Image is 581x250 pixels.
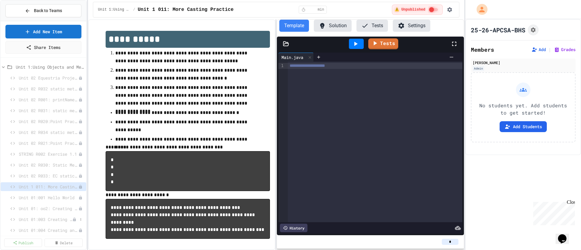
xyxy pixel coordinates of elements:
div: Unpublished [78,174,83,178]
div: Unpublished [78,163,83,167]
div: Unpublished [78,76,83,80]
div: ⚠️ Students cannot see this content! Click the toggle to publish it and make it visible to your c... [392,5,442,15]
div: 1 [278,63,284,69]
div: Unpublished [78,196,83,200]
span: Unit 1:Using Objects and Methods [98,7,131,12]
div: Unpublished [78,141,83,145]
div: Unpublished [78,206,83,211]
span: Unit 01:004 Creating and Printing Variables 5 [19,227,78,233]
button: Back to Teams [5,4,81,17]
div: Unpublished [78,119,83,124]
a: Share Items [5,41,81,54]
span: Unit 02 R031: static method STRING Los hombres no lloran [19,107,78,114]
span: Unit 02 R020:Point Practice 1 [19,118,78,125]
iframe: chat widget [556,226,575,244]
h1: 25-26-APCSA-BHS [471,26,525,34]
span: ⚠️ Unpublished [395,7,425,12]
div: Admin [473,66,484,71]
span: min [318,7,324,12]
button: Tests [356,20,388,32]
span: Unit 1 011: More Casting Practice [138,6,234,13]
span: Unit 02 R021:Point Practice 2 [19,140,78,146]
a: Add New Item [5,25,81,38]
div: Main.java [278,53,314,62]
span: Unit 01: oo2: Creating Variables and Printing [19,205,78,212]
div: Unpublished [78,152,83,156]
span: Unit 01:001 Hello World [19,194,78,201]
iframe: chat widget [531,200,575,225]
span: Unit 02 R032 static methods STRING BANNERS [19,86,78,92]
span: / [133,7,135,12]
span: Unit 02 R034 static methods STRING Project 1.5 [19,129,78,135]
div: Unpublished [78,130,83,135]
p: No students yet. Add students to get started! [476,102,570,116]
button: Template [279,20,309,32]
span: Unit 1 011: More Casting Practice [19,183,78,190]
span: | [548,46,551,53]
div: History [280,224,307,232]
span: Unit 02 R033: EC static methodsSTRING Ex 1.11 TwoRockets [19,173,78,179]
button: Add [531,47,546,53]
h2: Members [471,45,494,54]
div: Unpublished [78,87,83,91]
div: Unpublished [72,217,77,222]
div: Main.java [278,54,306,60]
button: Solution [314,20,352,32]
a: Publish [4,239,42,247]
button: Assignment Settings [528,24,539,35]
div: My Account [470,2,489,16]
span: Unit 01:003 Creating and Printing Variables 3 [19,216,72,222]
div: Unpublished [78,98,83,102]
div: Unpublished [78,228,83,232]
div: Unpublished [78,185,83,189]
span: STRING R002 Exercise 1.1 [19,151,78,157]
span: Unit 02 R001: printNameAndAge [19,96,78,103]
div: Unpublished [78,109,83,113]
div: [PERSON_NAME] [473,60,574,65]
a: Tests [368,38,398,49]
span: Back to Teams [34,8,62,14]
button: More options [78,216,84,222]
button: Settings [393,20,430,32]
div: Chat with us now!Close [2,2,42,38]
button: Grades [554,47,576,53]
a: Delete [44,239,82,247]
span: Unit 1:Using Objects and Methods [16,64,84,70]
span: Unit 02 Equestria Project [19,75,78,81]
button: Add Students [500,121,547,132]
span: Unit 02 R030: Static Method STRING Ex 1.12 Fight Song [19,162,78,168]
